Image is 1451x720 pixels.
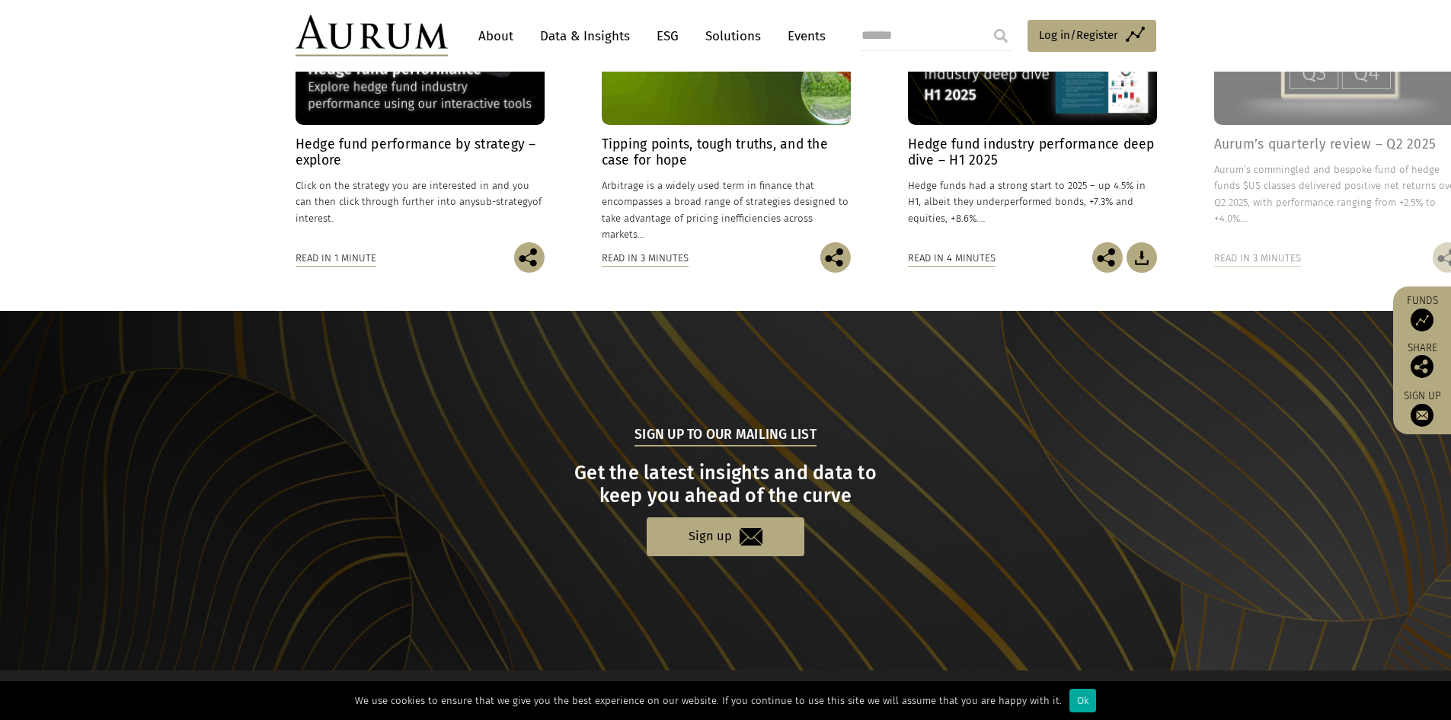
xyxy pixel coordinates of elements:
a: Sign up [1401,389,1443,427]
img: Share this post [514,242,545,273]
a: Log in/Register [1028,20,1156,52]
img: Share this post [820,242,851,273]
h3: Get the latest insights and data to keep you ahead of the curve [297,462,1154,507]
h4: Hedge fund industry performance deep dive – H1 2025 [908,136,1157,168]
p: Hedge funds had a strong start to 2025 – up 4.5% in H1, albeit they underperformed bonds, +7.3% a... [908,178,1157,226]
a: Sign up [647,517,804,556]
div: Read in 1 minute [296,250,376,267]
img: Share this post [1092,242,1123,273]
div: Ok [1069,689,1096,712]
h4: Hedge fund performance by strategy – explore [296,136,545,168]
p: Click on the strategy you are interested in and you can then click through further into any of in... [296,178,545,226]
a: ESG [649,22,686,50]
a: Solutions [698,22,769,50]
a: Events [780,22,826,50]
img: Download Article [1127,242,1157,273]
img: Sign up to our newsletter [1411,404,1433,427]
div: Read in 4 minutes [908,250,996,267]
img: Access Funds [1411,309,1433,331]
h4: Tipping points, tough truths, and the case for hope [602,136,851,168]
span: Log in/Register [1039,26,1118,44]
img: Aurum [296,15,448,56]
div: Read in 3 minutes [602,250,689,267]
a: Funds [1401,294,1443,331]
a: About [471,22,521,50]
div: Read in 3 minutes [1214,250,1301,267]
input: Submit [986,21,1016,51]
p: Arbitrage is a widely used term in finance that encompasses a broad range of strategies designed ... [602,178,851,242]
h5: Sign up to our mailing list [634,425,817,446]
div: Share [1401,343,1443,378]
a: Data & Insights [532,22,638,50]
span: sub-strategy [475,196,532,207]
img: Share this post [1411,355,1433,378]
